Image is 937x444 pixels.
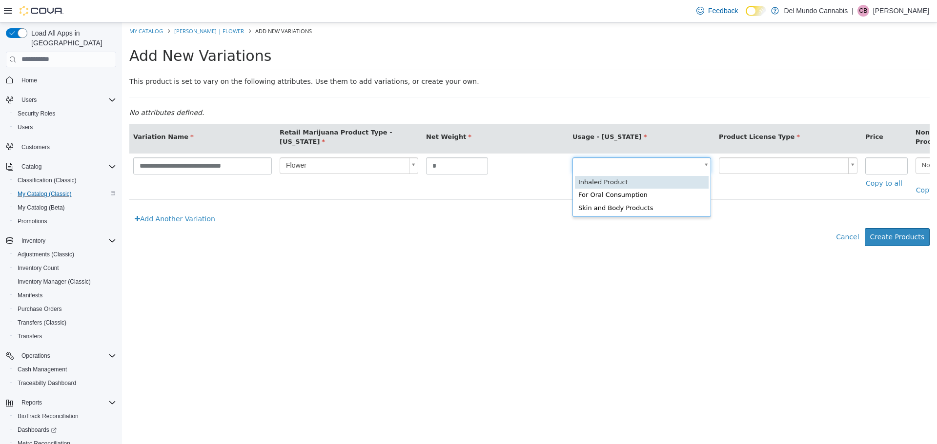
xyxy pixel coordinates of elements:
[18,397,116,408] span: Reports
[14,424,116,436] span: Dashboards
[14,249,78,260] a: Adjustments (Classic)
[14,249,116,260] span: Adjustments (Classic)
[2,349,120,363] button: Operations
[14,121,116,133] span: Users
[18,235,116,247] span: Inventory
[453,179,587,193] div: Skin and Body Products
[18,379,76,387] span: Traceabilty Dashboard
[21,399,42,406] span: Reports
[873,5,929,17] p: [PERSON_NAME]
[784,5,848,17] p: Del Mundo Cannabis
[14,174,81,186] a: Classification (Classic)
[2,160,120,174] button: Catalog
[14,188,116,200] span: My Catalog (Classic)
[10,409,120,423] button: BioTrack Reconciliation
[21,237,45,245] span: Inventory
[14,202,116,213] span: My Catalog (Beta)
[14,108,59,119] a: Security Roles
[18,366,67,373] span: Cash Management
[10,201,120,214] button: My Catalog (Beta)
[746,16,746,17] span: Dark Mode
[14,330,46,342] a: Transfers
[14,262,116,274] span: Inventory Count
[18,75,41,86] a: Home
[18,141,116,153] span: Customers
[18,319,66,327] span: Transfers (Classic)
[18,350,54,362] button: Operations
[10,329,120,343] button: Transfers
[18,161,45,173] button: Catalog
[14,424,61,436] a: Dashboards
[14,377,80,389] a: Traceabilty Dashboard
[18,161,116,173] span: Catalog
[18,217,47,225] span: Promotions
[14,262,63,274] a: Inventory Count
[14,410,82,422] a: BioTrack Reconciliation
[10,174,120,187] button: Classification (Classic)
[708,6,738,16] span: Feedback
[10,275,120,289] button: Inventory Manager (Classic)
[14,364,116,375] span: Cash Management
[18,350,116,362] span: Operations
[859,5,868,17] span: CB
[10,120,120,134] button: Users
[10,107,120,120] button: Security Roles
[14,330,116,342] span: Transfers
[10,316,120,329] button: Transfers (Classic)
[18,278,91,286] span: Inventory Manager (Classic)
[852,5,854,17] p: |
[18,412,79,420] span: BioTrack Reconciliation
[18,251,74,258] span: Adjustments (Classic)
[18,426,57,434] span: Dashboards
[18,235,49,247] button: Inventory
[20,6,63,16] img: Cova
[14,364,71,375] a: Cash Management
[18,123,33,131] span: Users
[14,188,76,200] a: My Catalog (Classic)
[10,187,120,201] button: My Catalog (Classic)
[14,303,66,315] a: Purchase Orders
[18,110,55,117] span: Security Roles
[14,276,116,288] span: Inventory Manager (Classic)
[10,302,120,316] button: Purchase Orders
[2,140,120,154] button: Customers
[2,396,120,409] button: Reports
[10,261,120,275] button: Inventory Count
[18,176,77,184] span: Classification (Classic)
[453,154,587,167] div: Inhaled Product
[14,215,116,227] span: Promotions
[14,317,70,328] a: Transfers (Classic)
[21,163,41,171] span: Catalog
[21,96,37,104] span: Users
[10,363,120,376] button: Cash Management
[14,290,46,301] a: Manifests
[18,74,116,86] span: Home
[2,93,120,107] button: Users
[18,291,42,299] span: Manifests
[693,1,742,20] a: Feedback
[857,5,869,17] div: Cody Brumfield
[27,28,116,48] span: Load All Apps in [GEOGRAPHIC_DATA]
[18,397,46,408] button: Reports
[14,290,116,301] span: Manifests
[10,423,120,437] a: Dashboards
[453,166,587,179] div: For Oral Consumption
[14,202,69,213] a: My Catalog (Beta)
[18,332,42,340] span: Transfers
[14,121,37,133] a: Users
[14,377,116,389] span: Traceabilty Dashboard
[10,289,120,302] button: Manifests
[21,143,50,151] span: Customers
[746,6,766,16] input: Dark Mode
[10,214,120,228] button: Promotions
[10,248,120,261] button: Adjustments (Classic)
[14,215,51,227] a: Promotions
[18,190,72,198] span: My Catalog (Classic)
[10,376,120,390] button: Traceabilty Dashboard
[14,276,95,288] a: Inventory Manager (Classic)
[14,317,116,328] span: Transfers (Classic)
[21,77,37,84] span: Home
[18,264,59,272] span: Inventory Count
[14,410,116,422] span: BioTrack Reconciliation
[14,303,116,315] span: Purchase Orders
